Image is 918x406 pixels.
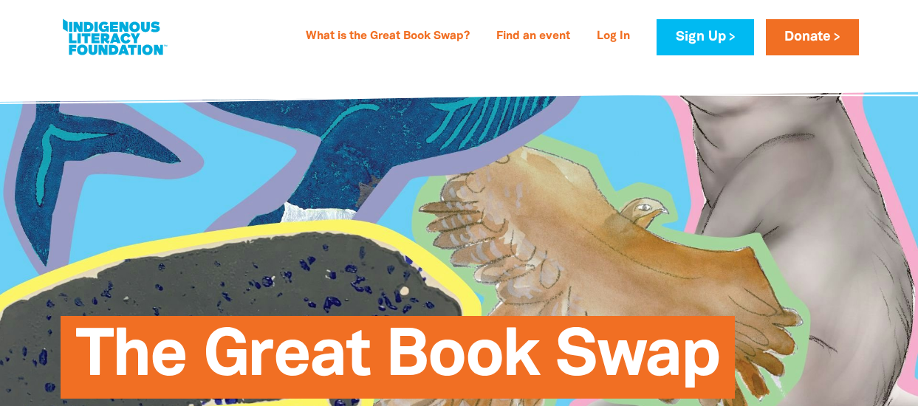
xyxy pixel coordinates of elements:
a: Find an event [487,25,579,49]
a: What is the Great Book Swap? [297,25,479,49]
a: Sign Up [657,19,753,55]
a: Log In [588,25,639,49]
a: Donate [766,19,859,55]
span: The Great Book Swap [75,327,720,399]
